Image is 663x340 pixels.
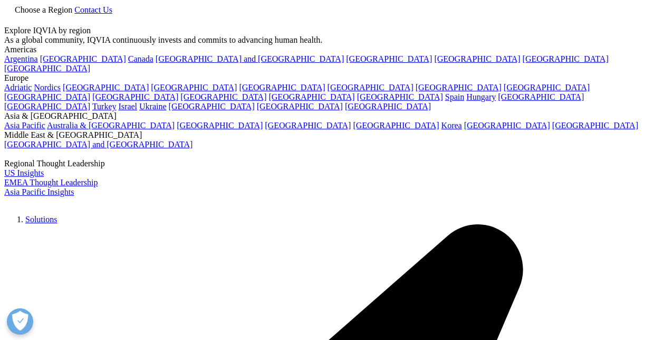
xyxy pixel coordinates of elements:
a: Australia & [GEOGRAPHIC_DATA] [47,121,175,130]
a: [GEOGRAPHIC_DATA] and [GEOGRAPHIC_DATA] [4,140,193,149]
div: Regional Thought Leadership [4,159,659,168]
a: [GEOGRAPHIC_DATA] and [GEOGRAPHIC_DATA] [156,54,344,63]
a: [GEOGRAPHIC_DATA] [552,121,638,130]
a: Israel [119,102,138,111]
div: As a global community, IQVIA continuously invests and commits to advancing human health. [4,35,659,45]
div: Asia & [GEOGRAPHIC_DATA] [4,111,659,121]
a: [GEOGRAPHIC_DATA] [177,121,263,130]
div: Middle East & [GEOGRAPHIC_DATA] [4,130,659,140]
a: [GEOGRAPHIC_DATA] [268,92,354,101]
a: Argentina [4,54,38,63]
div: Europe [4,73,659,83]
a: [GEOGRAPHIC_DATA] [265,121,351,130]
a: Asia Pacific Insights [4,187,74,196]
a: EMEA Thought Leadership [4,178,98,187]
a: [GEOGRAPHIC_DATA] [353,121,439,130]
a: [GEOGRAPHIC_DATA] [239,83,325,92]
a: [GEOGRAPHIC_DATA] [151,83,237,92]
a: [GEOGRAPHIC_DATA] [434,54,520,63]
a: [GEOGRAPHIC_DATA] [464,121,550,130]
a: US Insights [4,168,44,177]
a: Adriatic [4,83,32,92]
button: Open Preferences [7,308,33,335]
a: [GEOGRAPHIC_DATA] [345,102,431,111]
a: Asia Pacific [4,121,45,130]
a: [GEOGRAPHIC_DATA] [504,83,590,92]
a: Spain [445,92,464,101]
a: [GEOGRAPHIC_DATA] [416,83,502,92]
a: [GEOGRAPHIC_DATA] [63,83,149,92]
a: [GEOGRAPHIC_DATA] [498,92,584,101]
a: [GEOGRAPHIC_DATA] [4,102,90,111]
a: Turkey [92,102,117,111]
a: [GEOGRAPHIC_DATA] [180,92,266,101]
span: Choose a Region [15,5,72,14]
a: [GEOGRAPHIC_DATA] [4,92,90,101]
a: Korea [441,121,462,130]
a: Solutions [25,215,57,224]
a: Hungary [466,92,496,101]
div: Americas [4,45,659,54]
a: [GEOGRAPHIC_DATA] [4,64,90,73]
a: [GEOGRAPHIC_DATA] [169,102,255,111]
a: Contact Us [74,5,112,14]
a: [GEOGRAPHIC_DATA] [346,54,432,63]
div: Explore IQVIA by region [4,26,659,35]
a: [GEOGRAPHIC_DATA] [257,102,343,111]
a: [GEOGRAPHIC_DATA] [92,92,178,101]
a: [GEOGRAPHIC_DATA] [523,54,609,63]
a: [GEOGRAPHIC_DATA] [328,83,414,92]
a: [GEOGRAPHIC_DATA] [40,54,126,63]
a: Ukraine [139,102,167,111]
a: [GEOGRAPHIC_DATA] [357,92,443,101]
a: Nordics [34,83,61,92]
a: Canada [128,54,153,63]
